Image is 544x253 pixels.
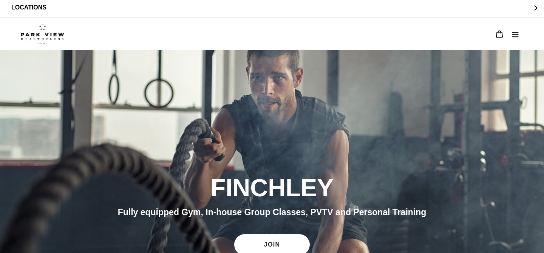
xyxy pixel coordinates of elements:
[11,4,46,11] span: LOCATIONS
[66,173,478,203] h2: FINCHLEY
[118,207,427,217] span: Fully equipped Gym, In-house Group Classes, PVTV and Personal Training
[507,26,523,42] button: Menu
[21,23,64,45] img: Park view health clubs is a gym near you.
